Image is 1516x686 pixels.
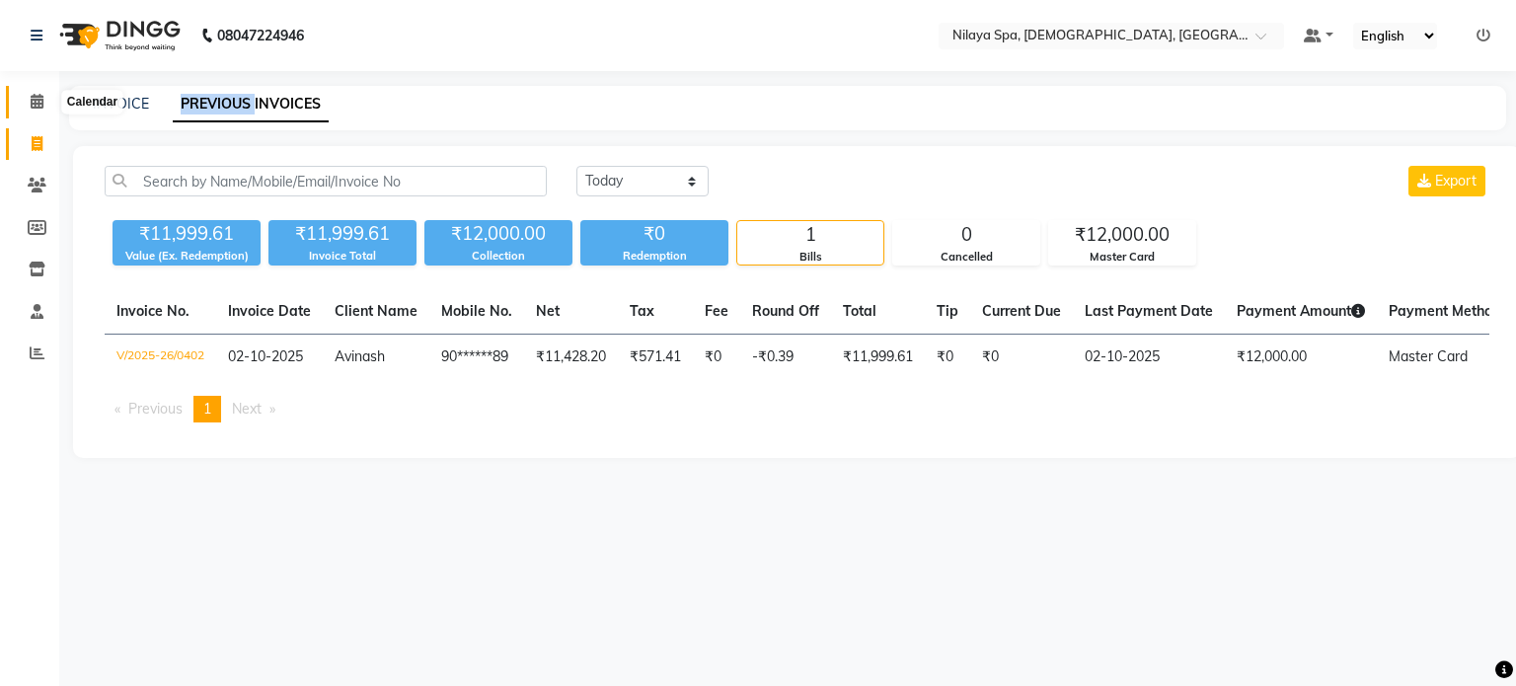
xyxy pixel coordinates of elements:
td: V/2025-26/0402 [105,335,216,381]
span: Mobile No. [441,302,512,320]
span: Payment Amount [1237,302,1365,320]
input: Search by Name/Mobile/Email/Invoice No [105,166,547,196]
div: Redemption [580,248,728,265]
span: 02-10-2025 [228,347,303,365]
td: ₹0 [693,335,740,381]
div: 0 [893,221,1039,249]
span: 1 [203,400,211,418]
div: ₹12,000.00 [1049,221,1195,249]
td: ₹571.41 [618,335,693,381]
button: Export [1408,166,1485,196]
span: Tip [937,302,958,320]
span: Next [232,400,262,418]
nav: Pagination [105,396,1489,422]
a: PREVIOUS INVOICES [173,87,329,122]
div: ₹11,999.61 [113,220,261,248]
div: ₹12,000.00 [424,220,572,248]
div: Cancelled [893,249,1039,266]
div: Calendar [62,91,122,114]
span: Client Name [335,302,417,320]
td: ₹0 [970,335,1073,381]
td: -₹0.39 [740,335,831,381]
div: Bills [737,249,883,266]
img: logo [50,8,186,63]
span: Previous [128,400,183,418]
div: 1 [737,221,883,249]
span: Tax [630,302,654,320]
td: ₹11,428.20 [524,335,618,381]
div: Master Card [1049,249,1195,266]
td: ₹11,999.61 [831,335,925,381]
span: Last Payment Date [1085,302,1213,320]
span: Net [536,302,560,320]
div: Invoice Total [268,248,417,265]
span: Master Card [1389,347,1468,365]
span: Total [843,302,876,320]
div: Value (Ex. Redemption) [113,248,261,265]
span: Current Due [982,302,1061,320]
span: Round Off [752,302,819,320]
span: Export [1435,172,1477,190]
div: ₹0 [580,220,728,248]
b: 08047224946 [217,8,304,63]
td: ₹12,000.00 [1225,335,1377,381]
div: ₹11,999.61 [268,220,417,248]
span: Invoice No. [116,302,189,320]
span: Avinash [335,347,385,365]
td: 02-10-2025 [1073,335,1225,381]
div: Collection [424,248,572,265]
span: Fee [705,302,728,320]
span: Invoice Date [228,302,311,320]
td: ₹0 [925,335,970,381]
